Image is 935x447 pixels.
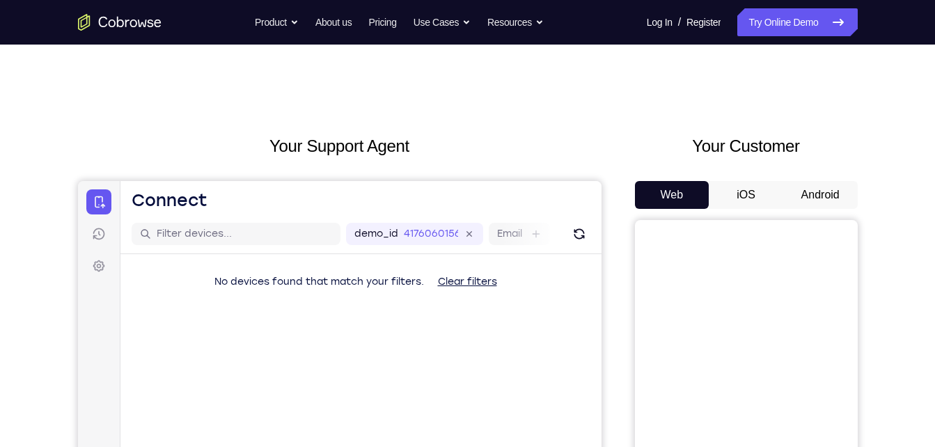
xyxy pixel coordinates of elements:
[368,8,396,36] a: Pricing
[78,134,602,159] h2: Your Support Agent
[315,8,352,36] a: About us
[487,8,544,36] button: Resources
[678,14,681,31] span: /
[78,14,162,31] a: Go to the home page
[136,95,346,107] span: No devices found that match your filters.
[241,419,325,447] button: 6-digit code
[414,8,471,36] button: Use Cases
[635,181,709,209] button: Web
[686,8,721,36] a: Register
[783,181,858,209] button: Android
[255,8,299,36] button: Product
[635,134,858,159] h2: Your Customer
[349,87,430,115] button: Clear filters
[647,8,673,36] a: Log In
[709,181,783,209] button: iOS
[737,8,857,36] a: Try Online Demo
